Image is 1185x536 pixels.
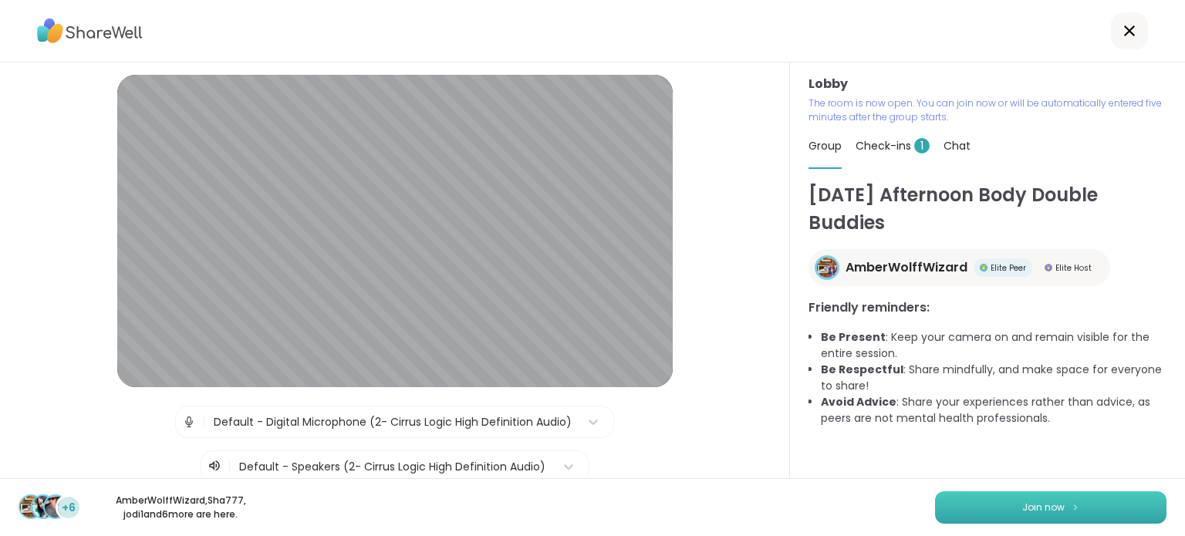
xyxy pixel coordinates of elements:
img: jodi1 [45,496,66,517]
img: AmberWolffWizard [817,258,837,278]
a: AmberWolffWizardAmberWolffWizardElite PeerElite PeerElite HostElite Host [809,249,1110,286]
span: Chat [944,138,971,153]
li: : Share your experiences rather than advice, as peers are not mental health professionals. [821,394,1166,426]
img: Microphone [182,406,196,437]
span: 1 [914,138,930,153]
span: Join now [1022,501,1065,514]
h1: [DATE] Afternoon Body Double Buddies [809,181,1166,237]
img: Sha777 [32,496,54,517]
span: Group [809,138,842,153]
button: Join now [935,491,1166,524]
img: Elite Peer [980,264,987,271]
b: Be Present [821,329,886,345]
b: Avoid Advice [821,394,896,410]
span: Check-ins [856,138,930,153]
b: Be Respectful [821,362,903,377]
span: Elite Host [1055,262,1092,274]
img: AmberWolffWizard [20,496,42,517]
h3: Friendly reminders: [809,298,1166,317]
span: Elite Peer [991,262,1026,274]
li: : Keep your camera on and remain visible for the entire session. [821,329,1166,362]
div: Default - Digital Microphone (2- Cirrus Logic High Definition Audio) [214,414,572,430]
span: | [202,406,206,437]
li: : Share mindfully, and make space for everyone to share! [821,362,1166,394]
img: ShareWell Logo [37,13,143,49]
img: Elite Host [1045,264,1052,271]
p: AmberWolffWizard , Sha777 , jodi1 and 6 more are here. [94,494,267,521]
h3: Lobby [809,75,1166,93]
span: | [228,457,231,476]
span: +6 [62,500,76,516]
span: AmberWolffWizard [846,258,967,277]
p: The room is now open. You can join now or will be automatically entered five minutes after the gr... [809,96,1166,124]
img: ShareWell Logomark [1071,503,1080,511]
